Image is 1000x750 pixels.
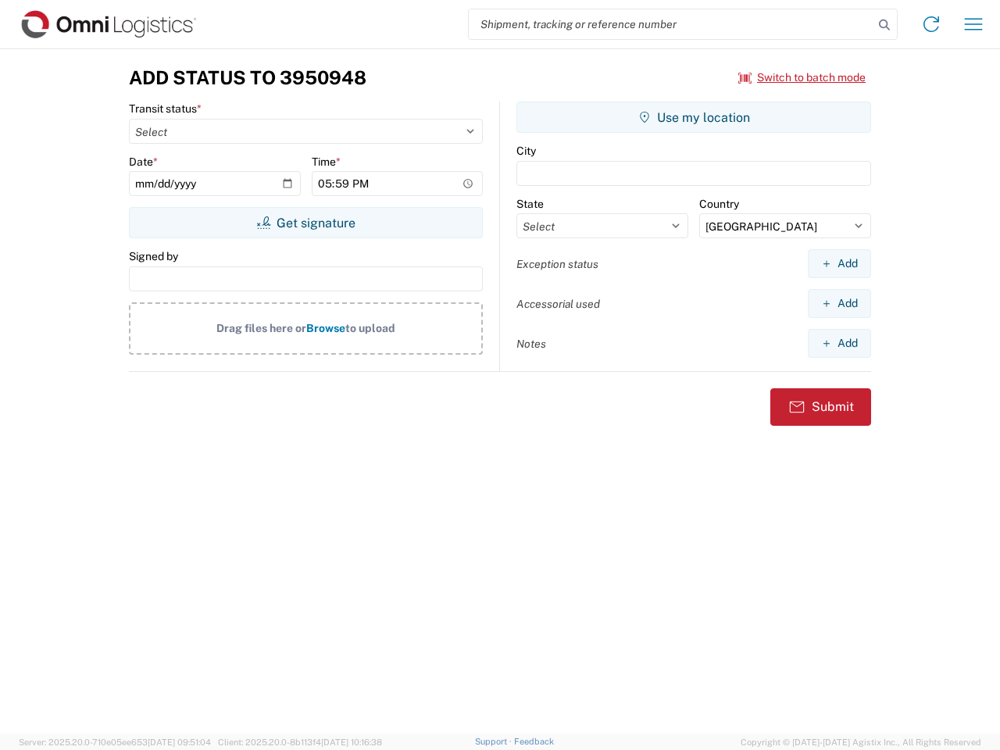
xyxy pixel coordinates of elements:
span: Server: 2025.20.0-710e05ee653 [19,737,211,747]
label: State [516,197,544,211]
button: Get signature [129,207,483,238]
label: Time [312,155,341,169]
label: Date [129,155,158,169]
label: Country [699,197,739,211]
button: Add [808,289,871,318]
input: Shipment, tracking or reference number [469,9,873,39]
button: Submit [770,388,871,426]
a: Support [475,737,514,746]
label: Notes [516,337,546,351]
button: Switch to batch mode [738,65,866,91]
span: [DATE] 10:16:38 [321,737,382,747]
span: Client: 2025.20.0-8b113f4 [218,737,382,747]
span: [DATE] 09:51:04 [148,737,211,747]
span: Browse [306,322,345,334]
button: Add [808,329,871,358]
label: Exception status [516,257,598,271]
button: Add [808,249,871,278]
span: to upload [345,322,395,334]
span: Copyright © [DATE]-[DATE] Agistix Inc., All Rights Reserved [741,735,981,749]
h3: Add Status to 3950948 [129,66,366,89]
label: Accessorial used [516,297,600,311]
span: Drag files here or [216,322,306,334]
button: Use my location [516,102,871,133]
label: Signed by [129,249,178,263]
label: City [516,144,536,158]
a: Feedback [514,737,554,746]
label: Transit status [129,102,202,116]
